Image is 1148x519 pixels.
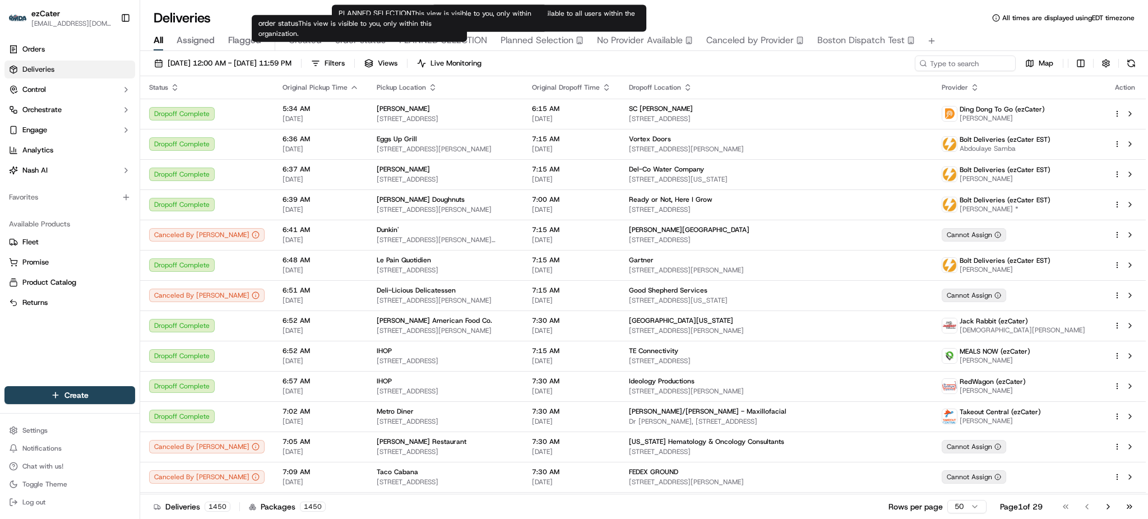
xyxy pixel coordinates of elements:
[191,110,204,124] button: Start new chat
[960,347,1030,356] span: MEALS NOW (ezCater)
[283,175,359,184] span: [DATE]
[960,165,1050,174] span: Bolt Deliveries (ezCater EST)
[377,266,514,275] span: [STREET_ADDRESS]
[283,165,359,174] span: 6:37 AM
[377,256,431,265] span: Le Pain Quotidien
[283,346,359,355] span: 6:52 AM
[629,467,678,476] span: FEDEX GROUND
[149,289,265,302] button: Canceled By [PERSON_NAME]
[629,326,924,335] span: [STREET_ADDRESS][PERSON_NAME]
[377,346,392,355] span: IHOP
[960,317,1028,326] span: Jack Rabbit (ezCater)
[377,205,514,214] span: [STREET_ADDRESS][PERSON_NAME]
[942,379,957,393] img: time_to_eat_nevada_logo
[149,55,297,71] button: [DATE] 12:00 AM - [DATE] 11:59 PM
[22,64,54,75] span: Deliveries
[532,145,611,154] span: [DATE]
[532,467,611,476] span: 7:30 AM
[942,258,957,272] img: bolt_logo.png
[960,356,1030,365] span: [PERSON_NAME]
[942,409,957,424] img: profile_toc_cartwheel.png
[11,45,204,63] p: Welcome 👋
[942,289,1006,302] button: Cannot Assign
[377,83,426,92] span: Pickup Location
[629,114,924,123] span: [STREET_ADDRESS]
[283,235,359,244] span: [DATE]
[377,114,514,123] span: [STREET_ADDRESS]
[629,135,671,143] span: Vortex Doors
[149,470,265,484] button: Canceled By [PERSON_NAME]
[629,346,678,355] span: TE Connectivity
[532,266,611,275] span: [DATE]
[22,444,62,453] span: Notifications
[629,478,924,486] span: [STREET_ADDRESS][PERSON_NAME]
[942,167,957,182] img: bolt_logo.png
[942,470,1006,484] div: Cannot Assign
[532,165,611,174] span: 7:15 AM
[377,316,492,325] span: [PERSON_NAME] American Food Co.
[629,266,924,275] span: [STREET_ADDRESS][PERSON_NAME]
[532,437,611,446] span: 7:30 AM
[377,165,430,174] span: [PERSON_NAME]
[532,478,611,486] span: [DATE]
[283,478,359,486] span: [DATE]
[79,189,136,198] a: Powered byPylon
[532,316,611,325] span: 7:30 AM
[283,447,359,456] span: [DATE]
[4,274,135,291] button: Product Catalog
[377,235,514,244] span: [STREET_ADDRESS][PERSON_NAME][PERSON_NAME]
[942,106,957,121] img: ddtg_logo_v2.png
[38,107,184,118] div: Start new chat
[817,34,905,47] span: Boston Dispatch Test
[501,34,573,47] span: Planned Selection
[283,135,359,143] span: 6:36 AM
[377,478,514,486] span: [STREET_ADDRESS]
[4,81,135,99] button: Control
[1020,55,1058,71] button: Map
[22,462,63,471] span: Chat with us!
[412,55,487,71] button: Live Monitoring
[377,407,414,416] span: Metro Diner
[532,235,611,244] span: [DATE]
[377,377,392,386] span: IHOP
[629,377,695,386] span: Ideology Productions
[629,104,693,113] span: SC [PERSON_NAME]
[532,407,611,416] span: 7:30 AM
[532,256,611,265] span: 7:15 AM
[377,387,514,396] span: [STREET_ADDRESS]
[629,195,712,204] span: Ready or Not, Here I Grow
[4,141,135,159] a: Analytics
[629,235,924,244] span: [STREET_ADDRESS]
[4,253,135,271] button: Promise
[22,85,46,95] span: Control
[325,58,345,68] span: Filters
[4,161,135,179] button: Nash AI
[960,196,1050,205] span: Bolt Deliveries (ezCater EST)
[377,437,466,446] span: [PERSON_NAME] Restaurant
[22,237,39,247] span: Fleet
[629,175,924,184] span: [STREET_ADDRESS][US_STATE]
[942,440,1006,453] button: Cannot Assign
[249,501,326,512] div: Packages
[629,145,924,154] span: [STREET_ADDRESS][PERSON_NAME]
[283,225,359,234] span: 6:41 AM
[283,195,359,204] span: 6:39 AM
[629,286,707,295] span: Good Shepherd Services
[532,114,611,123] span: [DATE]
[4,61,135,78] a: Deliveries
[283,316,359,325] span: 6:52 AM
[22,165,48,175] span: Nash AI
[283,286,359,295] span: 6:51 AM
[430,58,482,68] span: Live Monitoring
[532,225,611,234] span: 7:15 AM
[177,34,215,47] span: Assigned
[532,346,611,355] span: 7:15 AM
[629,387,924,396] span: [STREET_ADDRESS][PERSON_NAME]
[960,114,1045,123] span: [PERSON_NAME]
[942,228,1006,242] div: Cannot Assign
[377,296,514,305] span: [STREET_ADDRESS][PERSON_NAME]
[532,104,611,113] span: 6:15 AM
[283,205,359,214] span: [DATE]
